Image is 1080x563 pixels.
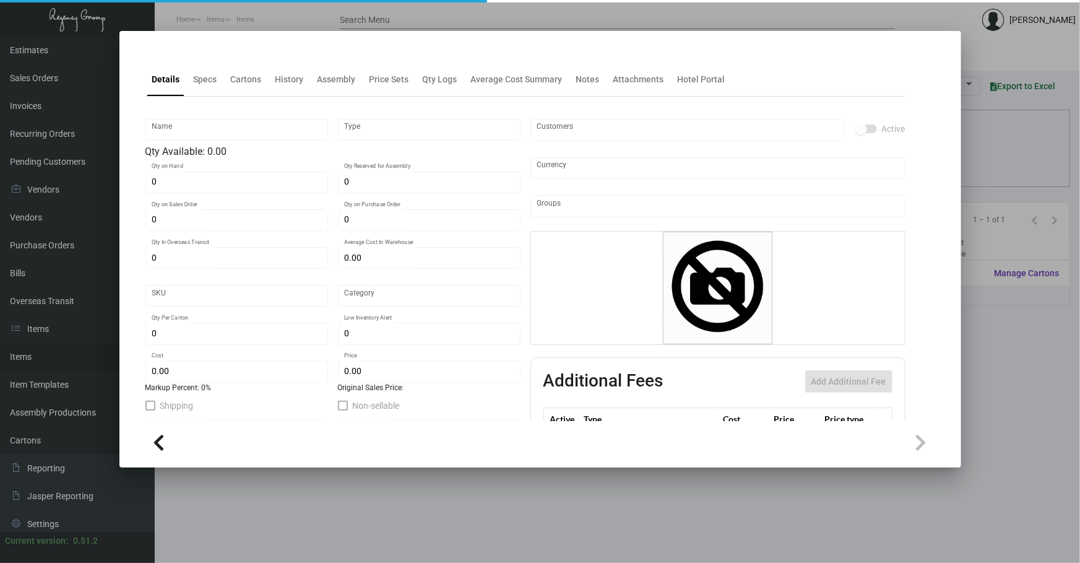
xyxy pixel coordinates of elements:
div: Cartons [231,73,262,86]
div: Qty Logs [423,73,457,86]
th: Price [771,408,821,430]
div: Details [152,73,180,86]
div: Notes [576,73,600,86]
div: Assembly [318,73,356,86]
button: Add Additional Fee [805,370,892,393]
th: Cost [720,408,771,430]
div: Qty Available: 0.00 [145,144,521,159]
input: Add new.. [537,201,899,211]
div: 0.51.2 [73,535,98,548]
span: Non-sellable [353,398,400,413]
th: Active [543,408,581,430]
span: Active [882,121,905,136]
th: Price type [821,408,877,430]
div: Average Cost Summary [471,73,563,86]
div: Current version: [5,535,68,548]
div: Hotel Portal [678,73,725,86]
span: Shipping [160,398,194,413]
span: Add Additional Fee [811,377,886,386]
div: History [275,73,304,86]
h2: Additional Fees [543,370,663,393]
div: Attachments [613,73,664,86]
input: Add new.. [537,125,838,135]
div: Specs [194,73,217,86]
div: Price Sets [369,73,409,86]
th: Type [581,408,720,430]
